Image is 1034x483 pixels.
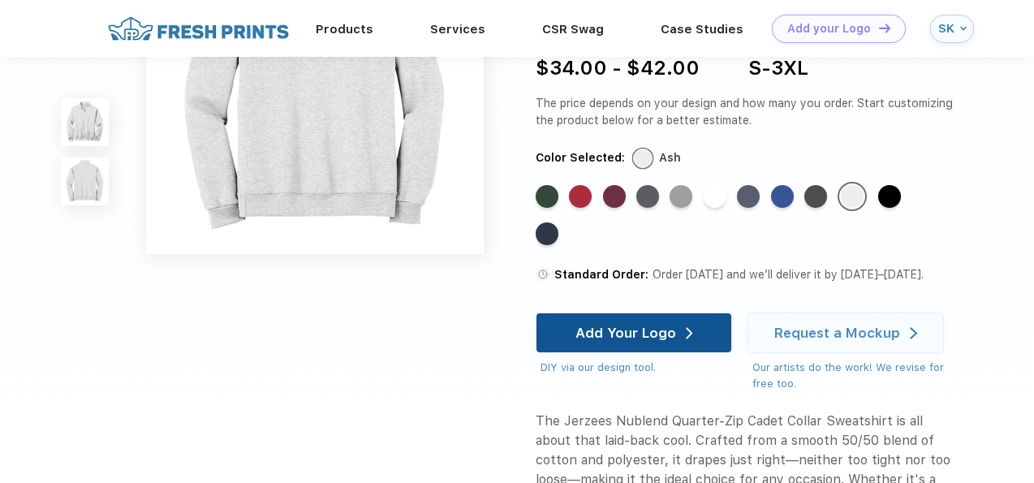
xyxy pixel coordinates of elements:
div: Forest Green [536,185,558,208]
div: Add your Logo [787,22,871,36]
img: DT [879,24,890,32]
div: J Navy [536,222,558,245]
div: Black [878,185,901,208]
div: Ash [659,149,681,166]
img: func=resize&h=100 [61,98,109,146]
div: Add Your Logo [575,325,676,341]
div: White [704,185,726,208]
div: $34.00 - $42.00 [536,54,700,83]
div: DIY via our design tool. [541,360,732,376]
div: Vintage Htr Navy [737,185,760,208]
div: True Red [569,185,592,208]
span: Standard Order: [554,268,648,281]
div: Ash [841,185,864,208]
div: SK [938,22,956,36]
span: Order [DATE] and we’ll deliver it by [DATE]–[DATE]. [653,268,924,281]
div: Charcoal Grey [636,185,659,208]
img: arrow_down_blue.svg [960,25,967,32]
div: Request a Mockup [774,325,900,341]
div: S-3XL [748,54,808,83]
img: fo%20logo%202.webp [103,15,294,43]
div: Our artists do the work! We revise for free too. [752,360,959,391]
div: Color Selected: [536,149,625,166]
div: Black Heather [804,185,827,208]
a: Products [316,22,373,37]
img: white arrow [910,327,917,339]
div: Oxford [670,185,692,208]
img: func=resize&h=100 [61,157,109,205]
img: white arrow [686,327,693,339]
div: The price depends on your design and how many you order. Start customizing the product below for ... [536,95,959,129]
div: Maroon [603,185,626,208]
div: Royal [771,185,794,208]
img: standard order [536,267,550,282]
